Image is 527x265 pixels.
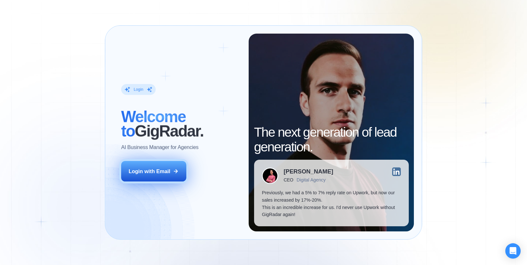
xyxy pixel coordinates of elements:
[505,243,521,259] div: Open Intercom Messenger
[283,169,333,175] div: [PERSON_NAME]
[283,177,293,182] div: CEO
[254,125,409,154] h2: The next generation of lead generation.
[121,144,198,151] p: AI Business Manager for Agencies
[297,177,326,182] div: Digital Agency
[262,189,400,218] p: Previously, we had a 5% to 7% reply rate on Upwork, but now our sales increased by 17%-20%. This ...
[121,109,241,139] h2: ‍ GigRadar.
[128,168,170,175] div: Login with Email
[121,161,186,181] button: Login with Email
[121,108,186,140] span: Welcome to
[134,87,143,92] div: Login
